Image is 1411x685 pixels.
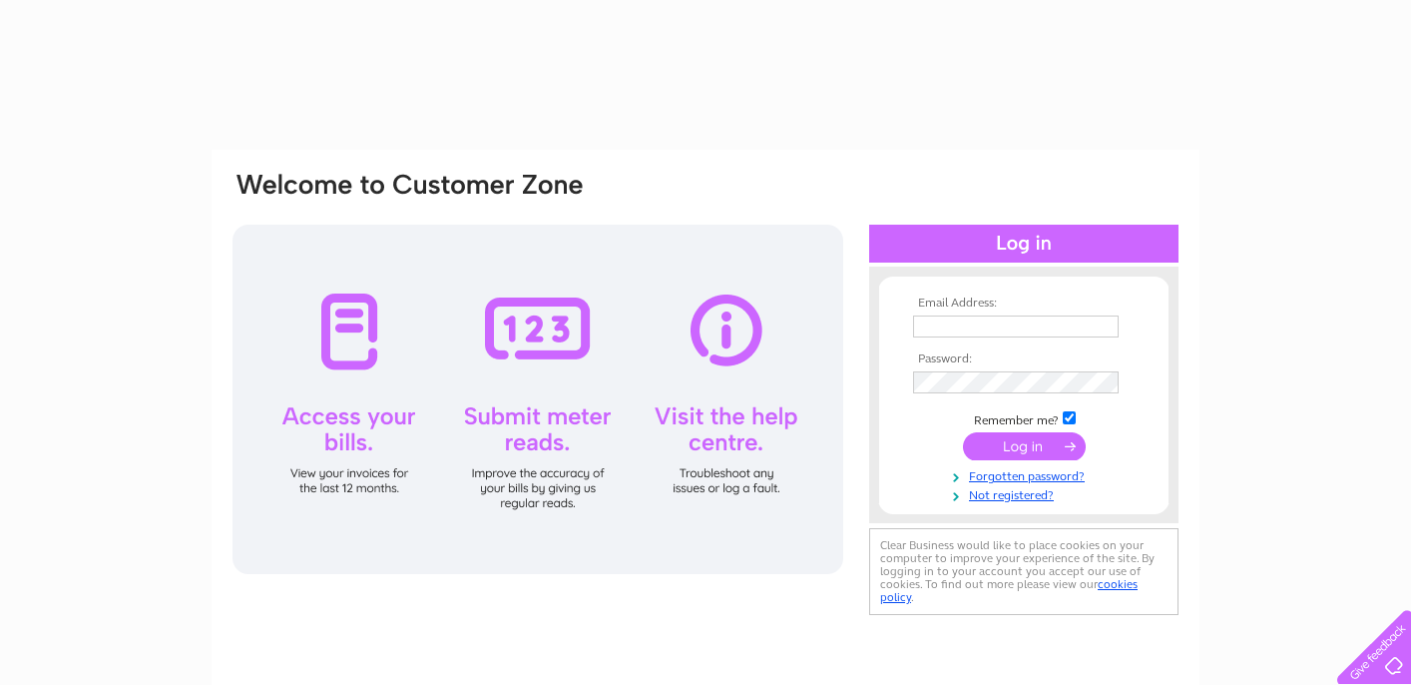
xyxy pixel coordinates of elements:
[869,528,1178,615] div: Clear Business would like to place cookies on your computer to improve your experience of the sit...
[913,465,1140,484] a: Forgotten password?
[908,352,1140,366] th: Password:
[908,297,1140,311] th: Email Address:
[963,432,1086,460] input: Submit
[913,484,1140,503] a: Not registered?
[880,577,1138,604] a: cookies policy
[908,408,1140,428] td: Remember me?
